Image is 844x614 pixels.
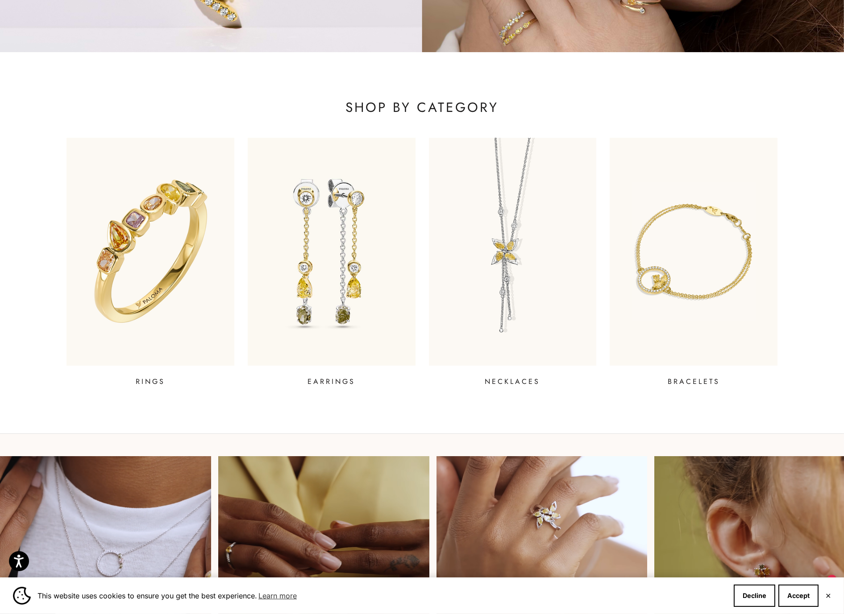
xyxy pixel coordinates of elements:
[825,593,831,598] button: Close
[734,585,775,607] button: Decline
[429,138,597,387] a: NECKLACES
[13,587,31,605] img: Cookie banner
[308,376,355,387] p: EARRINGS
[67,99,778,116] p: SHOP BY CATEGORY
[610,138,777,387] a: BRACELETS
[485,376,540,387] p: NECKLACES
[257,589,298,602] a: Learn more
[668,376,720,387] p: BRACELETS
[248,138,416,387] a: EARRINGS
[37,589,727,602] span: This website uses cookies to ensure you get the best experience.
[778,585,819,607] button: Accept
[67,138,234,387] a: RINGS
[136,376,165,387] p: RINGS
